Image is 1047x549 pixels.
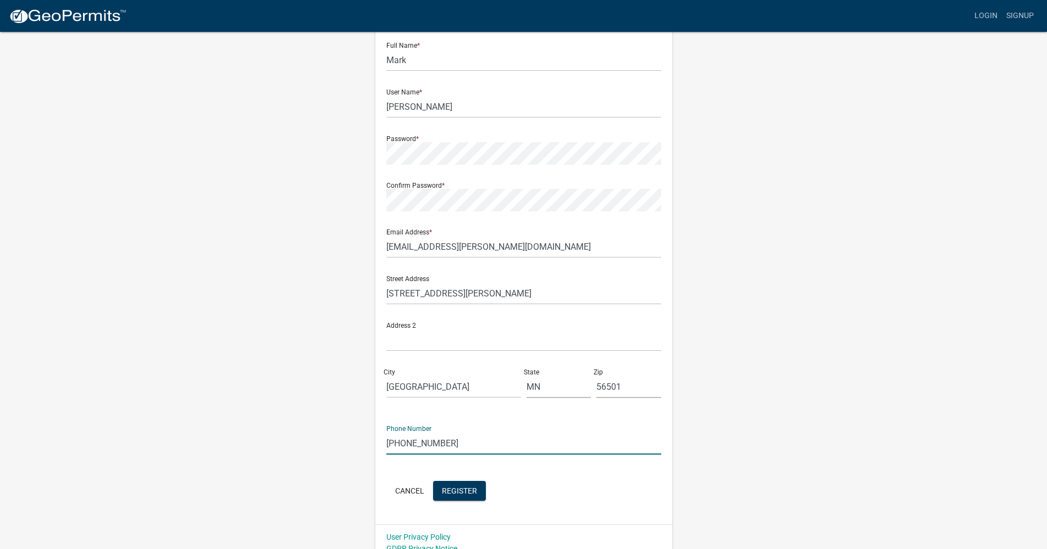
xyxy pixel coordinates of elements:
[386,533,451,541] a: User Privacy Policy
[970,5,1002,26] a: Login
[433,481,486,501] button: Register
[442,486,477,495] span: Register
[386,481,433,501] button: Cancel
[1002,5,1038,26] a: Signup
